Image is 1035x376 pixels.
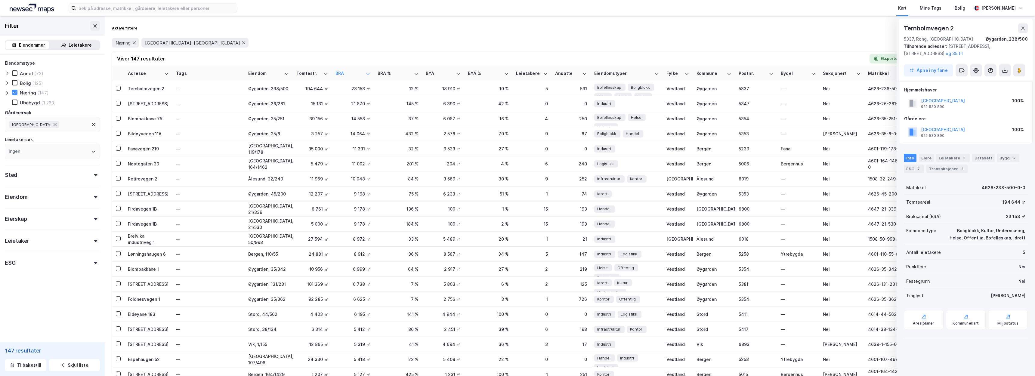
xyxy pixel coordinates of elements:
[666,191,689,197] div: Vestland
[335,206,370,212] div: 9 178 ㎡
[597,100,611,107] span: Industri
[128,221,169,227] div: Firdavegen 1B
[868,236,909,242] div: 1508-50-998-0-0
[906,227,936,234] div: Eiendomstype
[697,191,731,197] div: Øygarden
[631,84,650,91] span: Boligblokk
[12,122,51,127] span: [GEOGRAPHIC_DATA]
[20,90,36,96] div: Næring
[906,199,930,206] div: Tomteareal
[555,146,587,152] div: 0
[128,146,169,152] div: Fanavegen 219
[5,359,46,371] button: Tilbakestill
[781,116,816,122] div: —
[666,146,689,152] div: Vestland
[335,176,370,182] div: 10 048 ㎡
[378,206,419,212] div: 136 %
[296,116,328,122] div: 39 156 ㎡
[516,206,548,212] div: 15
[5,60,35,67] div: Eiendomstype
[516,221,548,227] div: 15
[916,166,922,172] div: 7
[5,215,27,223] div: Eierskap
[823,206,861,212] div: Nei
[904,35,973,43] div: 5337, Rong, [GEOGRAPHIC_DATA]
[739,131,774,137] div: 5353
[296,71,321,76] div: Tomtestr.
[781,161,816,167] div: Bergenhus
[5,109,31,116] div: Gårdeiersøk
[516,71,541,76] div: Leietakere
[248,191,289,197] div: Øygarden, 45/200
[176,174,241,184] div: —
[516,85,548,92] div: 5
[128,116,169,122] div: Blombakkane 75
[739,236,774,242] div: 6018
[597,131,616,137] span: Boligblokk
[697,221,731,227] div: [GEOGRAPHIC_DATA]
[697,161,731,167] div: Bergen
[378,85,419,92] div: 12 %
[904,44,948,49] span: Tilhørende adresser:
[176,249,241,259] div: —
[248,176,289,182] div: Ålesund, 32/249
[378,221,419,227] div: 184 %
[5,259,15,267] div: ESG
[468,100,509,107] div: 42 %
[248,71,282,76] div: Eiendom
[128,71,162,76] div: Adresse
[176,114,241,124] div: —
[555,206,587,212] div: 193
[955,5,965,12] div: Bolig
[128,206,169,212] div: Firdavegen 1B
[555,236,587,242] div: 21
[248,131,289,137] div: Øygarden, 35/8
[906,249,941,256] div: Antall leietakere
[378,191,419,197] div: 75 %
[248,143,289,155] div: [GEOGRAPHIC_DATA], 119/178
[697,71,724,76] div: Kommune
[697,85,731,92] div: Øygarden
[468,131,509,137] div: 79 %
[868,131,909,137] div: 4626-35-8-0-0
[555,191,587,197] div: 74
[34,71,43,76] div: (73)
[128,176,169,182] div: Retirovegen 2
[176,219,241,229] div: —
[666,236,689,242] div: [GEOGRAPHIC_DATA]
[868,71,902,76] div: Matrikkel
[378,116,419,122] div: 37 %
[176,189,241,199] div: —
[666,131,689,137] div: Vestland
[296,206,328,212] div: 6 761 ㎡
[739,161,774,167] div: 5006
[823,71,854,76] div: Seksjonert
[555,176,587,182] div: 252
[781,146,816,152] div: Fana
[597,191,607,197] span: Idrett
[630,176,642,182] span: Kontor
[697,206,731,212] div: [GEOGRAPHIC_DATA]
[248,218,289,230] div: [GEOGRAPHIC_DATA], 21/530
[597,84,621,91] span: Bofellesskap
[248,158,289,170] div: [GEOGRAPHIC_DATA], 164/1462
[335,146,370,152] div: 11 331 ㎡
[637,94,648,100] span: Kultur
[9,148,20,155] div: Ingen
[248,203,289,215] div: [GEOGRAPHIC_DATA], 21/339
[145,40,240,46] span: [GEOGRAPHIC_DATA]: [GEOGRAPHIC_DATA]
[555,251,587,257] div: 147
[1011,155,1017,161] div: 17
[621,251,637,257] span: Logistikk
[468,146,509,152] div: 27 %
[176,99,241,109] div: —
[597,236,611,242] span: Industri
[378,161,419,167] div: 201 %
[870,54,919,63] button: Eksporter til Excel
[823,221,861,227] div: Nei
[378,251,419,257] div: 36 %
[128,191,169,197] div: [STREET_ADDRESS]
[868,251,909,257] div: 4601-110-55-0-0
[49,359,100,371] button: Skjul liste
[823,161,861,167] div: Nei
